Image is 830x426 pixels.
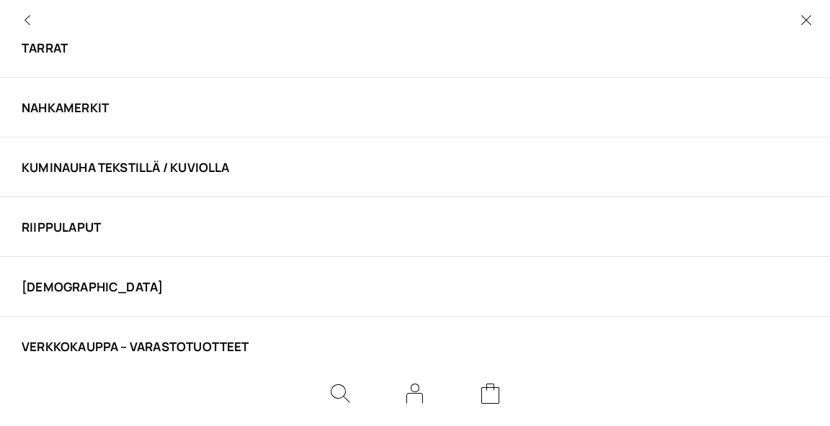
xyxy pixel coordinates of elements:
[404,383,426,404] a: My Account
[22,219,783,235] a: Riippulaput
[480,381,501,411] a: Cart
[22,99,783,116] a: Nahkamerkit
[22,40,783,56] a: Tarrat
[22,278,783,295] a: [DEMOGRAPHIC_DATA]
[22,338,783,355] a: VERKKOKAUPPA – Varastotuotteet
[22,159,783,176] a: Kuminauha tekstillä / kuviolla
[329,383,350,404] button: Search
